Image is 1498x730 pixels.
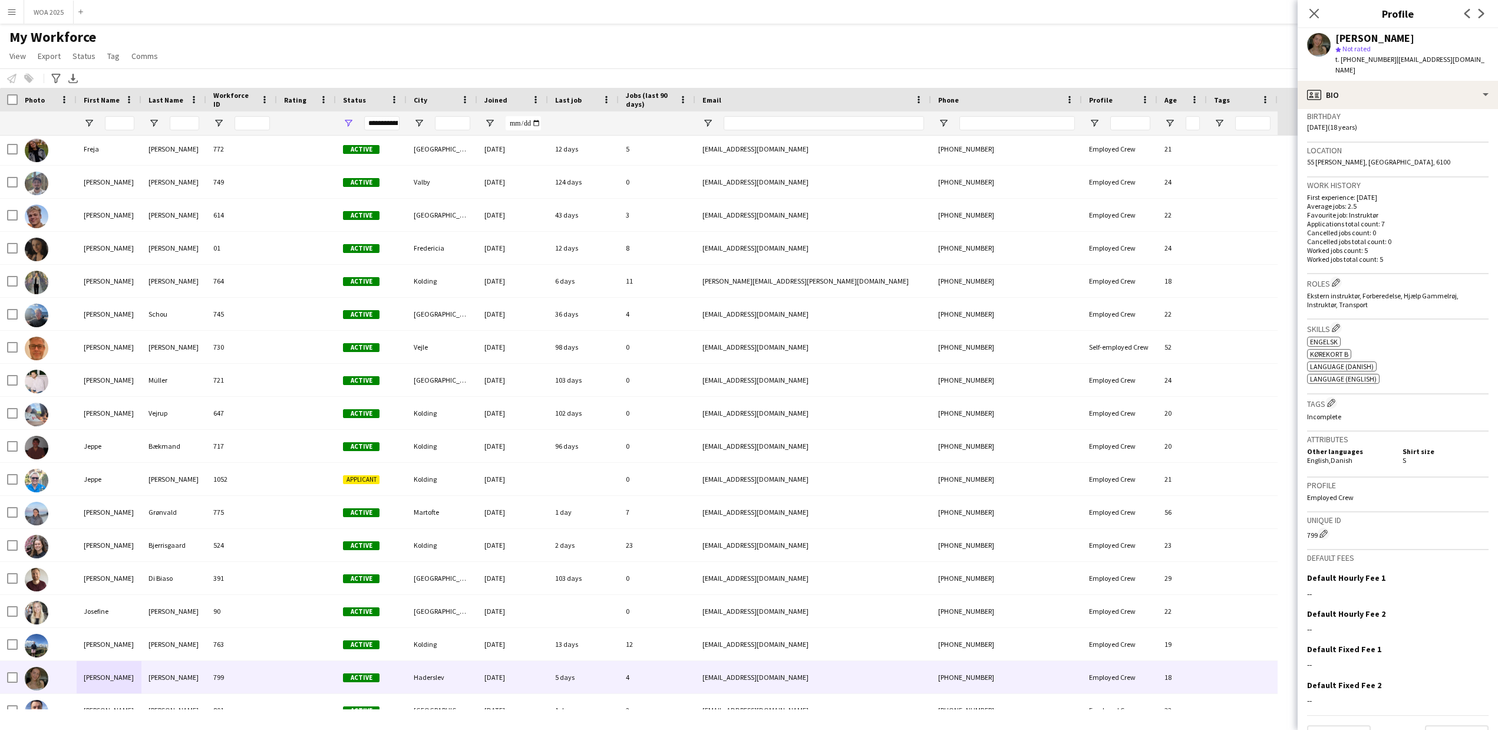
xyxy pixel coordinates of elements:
p: Favourite job: Instruktør [1307,211,1489,219]
div: [DATE] [477,199,548,231]
button: Open Filter Menu [414,118,424,129]
div: 23 [619,529,695,561]
div: [PHONE_NUMBER] [931,265,1082,297]
div: [PERSON_NAME] [77,529,141,561]
div: [GEOGRAPHIC_DATA] [407,364,477,396]
div: Müller [141,364,206,396]
div: [EMAIL_ADDRESS][DOMAIN_NAME] [695,595,931,627]
div: [EMAIL_ADDRESS][DOMAIN_NAME] [695,397,931,429]
h3: Roles [1307,277,1489,289]
div: 0 [619,364,695,396]
div: [GEOGRAPHIC_DATA] [407,595,477,627]
div: 721 [206,364,277,396]
div: 22 [1157,199,1207,231]
div: Employed Crew [1082,661,1157,693]
span: Photo [25,96,45,104]
div: [PERSON_NAME] [141,661,206,693]
span: Status [343,96,366,104]
img: Jakob West Rasmussen [25,337,48,360]
div: 1 day [548,694,619,726]
div: 3 [619,199,695,231]
div: 24 [1157,232,1207,264]
div: Vejle [407,331,477,363]
span: City [414,96,427,104]
button: Open Filter Menu [1214,118,1225,129]
button: Open Filter Menu [484,118,495,129]
span: Active [343,145,380,154]
div: 24 [1157,364,1207,396]
div: Employed Crew [1082,463,1157,495]
div: 801 [206,694,277,726]
button: Open Filter Menu [1164,118,1175,129]
div: [DATE] [477,430,548,462]
div: 717 [206,430,277,462]
div: 5 [619,133,695,165]
span: Export [38,51,61,61]
div: Bjerrisgaard [141,529,206,561]
div: [PHONE_NUMBER] [931,199,1082,231]
img: Jeppe Nielsen [25,469,48,492]
a: Tag [103,48,124,64]
div: [PERSON_NAME] [77,694,141,726]
div: [EMAIL_ADDRESS][DOMAIN_NAME] [695,298,931,330]
div: [PHONE_NUMBER] [931,595,1082,627]
div: 103 days [548,562,619,594]
div: [GEOGRAPHIC_DATA] [407,694,477,726]
div: 749 [206,166,277,198]
div: 01 [206,232,277,264]
img: Julius Vissing [25,700,48,724]
span: Ekstern instruktør, Forberedelse, Hjælp Gammelrøj, Instruktør, Transport [1307,291,1459,309]
div: 0 [619,463,695,495]
div: [PHONE_NUMBER] [931,628,1082,660]
a: Status [68,48,100,64]
div: Employed Crew [1082,298,1157,330]
span: Active [343,409,380,418]
div: [PERSON_NAME] [141,265,206,297]
div: 0 [619,595,695,627]
div: 0 [619,562,695,594]
div: [PHONE_NUMBER] [931,331,1082,363]
img: Jens Müller [25,370,48,393]
div: [PERSON_NAME] [77,397,141,429]
span: Tag [107,51,120,61]
div: [GEOGRAPHIC_DATA] [407,298,477,330]
div: [PERSON_NAME] [77,298,141,330]
app-action-btn: Advanced filters [49,71,63,86]
div: Kolding [407,463,477,495]
input: Phone Filter Input [959,116,1075,130]
span: Kørekort B [1310,350,1348,359]
div: [PERSON_NAME] [77,199,141,231]
div: 20 [1157,430,1207,462]
div: Kolding [407,265,477,297]
img: Jacob Schou [25,304,48,327]
span: Phone [938,96,959,104]
div: Kolding [407,397,477,429]
span: Active [343,178,380,187]
img: Johanne Bjerrisgaard [25,535,48,558]
div: 775 [206,496,277,528]
img: Henk Sanderhoff [25,205,48,228]
h3: Work history [1307,180,1489,190]
div: [DATE] [477,364,548,396]
div: [EMAIL_ADDRESS][DOMAIN_NAME] [695,166,931,198]
div: Bio [1298,81,1498,109]
img: Freja Schnell [25,139,48,162]
div: 2 [619,694,695,726]
div: [DATE] [477,694,548,726]
button: Open Filter Menu [149,118,159,129]
div: 56 [1157,496,1207,528]
div: [PERSON_NAME] [77,232,141,264]
button: Open Filter Menu [343,118,354,129]
span: Active [343,211,380,220]
div: Di Biaso [141,562,206,594]
div: 33 [1157,694,1207,726]
div: 43 days [548,199,619,231]
span: View [9,51,26,61]
div: 763 [206,628,277,660]
div: 730 [206,331,277,363]
div: 7 [619,496,695,528]
div: Employed Crew [1082,364,1157,396]
input: Workforce ID Filter Input [235,116,270,130]
div: [DATE] [477,133,548,165]
div: Employed Crew [1082,397,1157,429]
